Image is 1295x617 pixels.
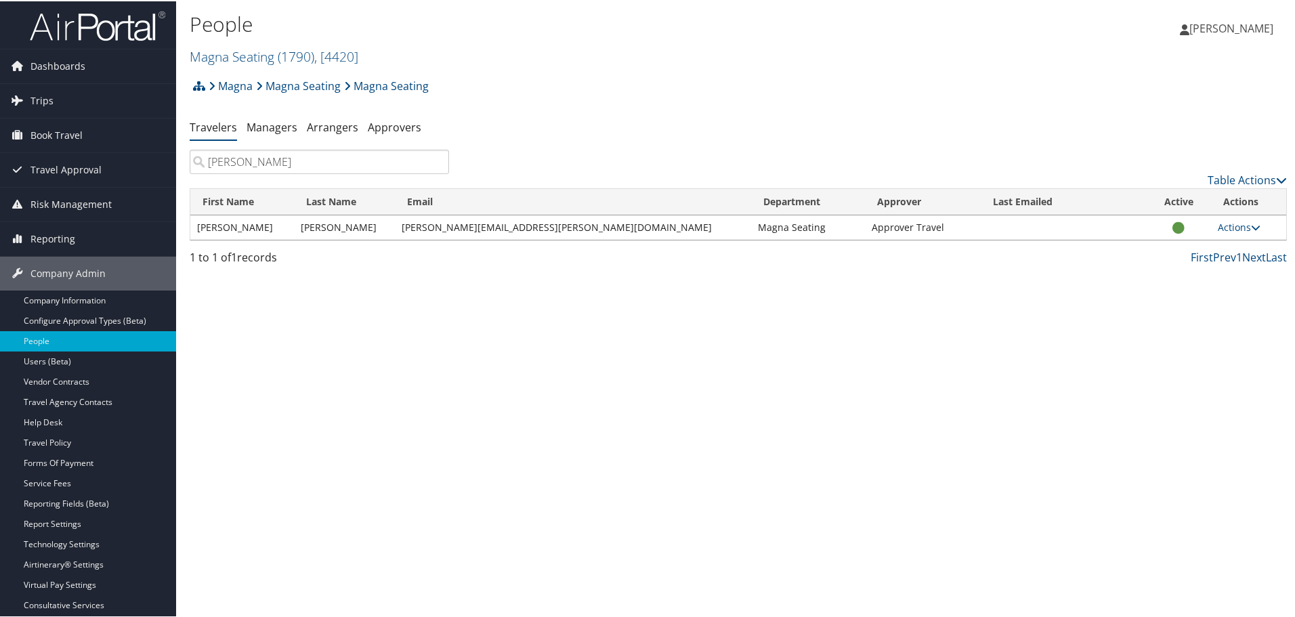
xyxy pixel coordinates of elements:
th: Actions [1211,188,1286,214]
a: 1 [1236,249,1242,263]
td: Approver Travel [865,214,981,238]
th: Active: activate to sort column ascending [1146,188,1211,214]
a: Arrangers [307,119,358,133]
a: Magna [209,71,253,98]
a: Next [1242,249,1266,263]
td: [PERSON_NAME] [190,214,294,238]
a: Actions [1218,219,1260,232]
a: Table Actions [1208,171,1287,186]
span: Travel Approval [30,152,102,186]
th: Approver [865,188,981,214]
a: Magna Seating [344,71,429,98]
span: [PERSON_NAME] [1189,20,1273,35]
span: Dashboards [30,48,85,82]
a: Magna Seating [190,46,358,64]
a: Travelers [190,119,237,133]
span: Trips [30,83,54,116]
span: , [ 4420 ] [314,46,358,64]
span: Risk Management [30,186,112,220]
th: Department: activate to sort column ascending [751,188,865,214]
a: First [1191,249,1213,263]
span: ( 1790 ) [278,46,314,64]
a: Managers [247,119,297,133]
th: Last Name: activate to sort column ascending [294,188,395,214]
a: [PERSON_NAME] [1180,7,1287,47]
td: Magna Seating [751,214,865,238]
th: First Name: activate to sort column descending [190,188,294,214]
a: Magna Seating [256,71,341,98]
span: 1 [231,249,237,263]
input: Search [190,148,449,173]
a: Prev [1213,249,1236,263]
span: Company Admin [30,255,106,289]
span: Book Travel [30,117,83,151]
div: 1 to 1 of records [190,248,449,271]
span: Reporting [30,221,75,255]
a: Last [1266,249,1287,263]
th: Email: activate to sort column ascending [395,188,750,214]
h1: People [190,9,921,37]
a: Approvers [368,119,421,133]
td: [PERSON_NAME][EMAIL_ADDRESS][PERSON_NAME][DOMAIN_NAME] [395,214,750,238]
img: airportal-logo.png [30,9,165,41]
td: [PERSON_NAME] [294,214,395,238]
th: Last Emailed: activate to sort column ascending [981,188,1146,214]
